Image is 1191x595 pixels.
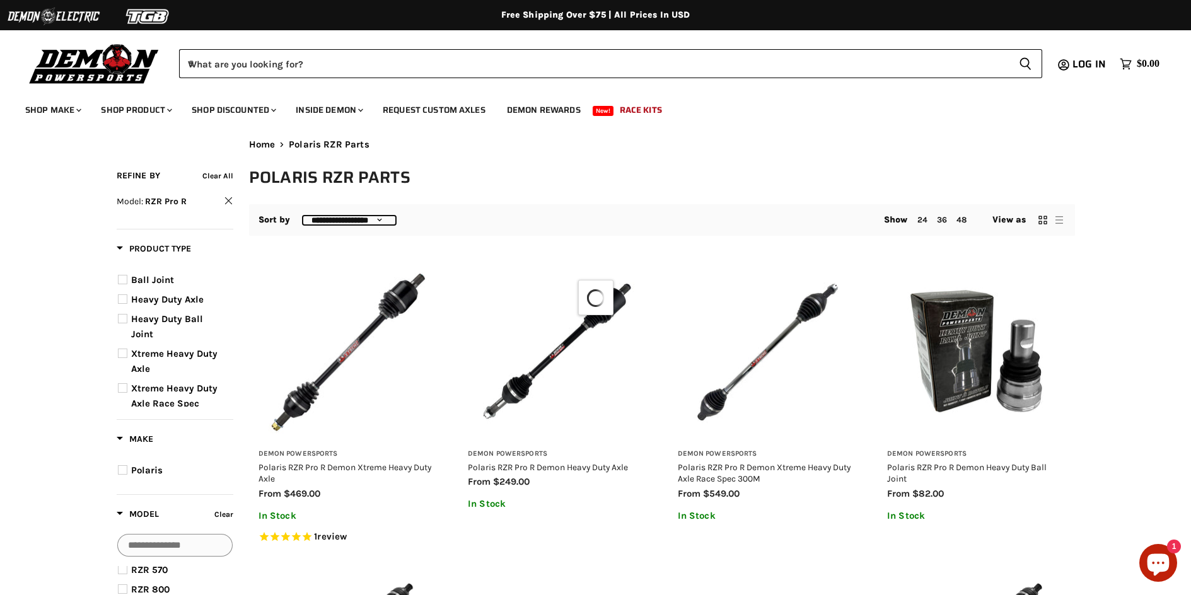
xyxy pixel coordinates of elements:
[16,92,1156,123] ul: Main menu
[1072,56,1106,72] span: Log in
[179,49,1009,78] input: When autocomplete results are available use up and down arrows to review and enter to select
[131,274,174,286] span: Ball Joint
[117,509,159,519] span: Model
[91,97,180,123] a: Shop Product
[678,262,856,441] img: Polaris RZR Pro R Demon Xtreme Heavy Duty Axle Race Spec 300M
[117,196,143,207] span: Model:
[468,462,628,472] a: Polaris RZR Pro R Demon Heavy Duty Axle
[259,262,437,441] img: Polaris RZR Pro R Demon Xtreme Heavy Duty Axle
[182,97,284,123] a: Shop Discounted
[16,97,89,123] a: Shop Make
[912,488,944,499] span: $82.00
[317,531,347,542] span: review
[211,507,233,524] button: Clear filter by Model
[259,531,437,544] span: Rated 5.0 out of 5 stars 1 reviews
[117,243,191,254] span: Product Type
[678,449,856,459] h3: Demon Powersports
[131,294,204,305] span: Heavy Duty Axle
[468,499,646,509] p: In Stock
[249,167,1075,188] h1: Polaris RZR Parts
[703,488,740,499] span: $549.00
[992,215,1026,225] span: View as
[284,488,320,499] span: $469.00
[91,9,1100,21] div: Free Shipping Over $75 | All Prices In USD
[145,196,187,207] span: RZR Pro R
[468,262,646,441] img: Polaris RZR Pro R Demon Heavy Duty Axle
[249,139,1075,150] nav: Breadcrumbs
[493,476,530,487] span: $249.00
[917,215,927,224] a: 24
[1137,58,1159,70] span: $0.00
[131,564,168,575] span: RZR 570
[259,511,437,521] p: In Stock
[286,97,371,123] a: Inside Demon
[259,462,431,483] a: Polaris RZR Pro R Demon Xtreme Heavy Duty Axle
[314,531,347,542] span: 1 reviews
[117,534,233,557] input: Search Options
[887,449,1066,459] h3: Demon Powersports
[1136,544,1181,585] inbox-online-store-chat: Shopify online store chat
[249,204,1075,236] nav: Collection utilities
[131,383,218,424] span: Xtreme Heavy Duty Axle Race Spec 300M
[1053,214,1066,226] button: list view
[887,262,1066,441] img: Polaris RZR Pro R Demon Heavy Duty Ball Joint
[468,476,491,487] span: from
[117,243,191,258] button: Filter by Product Type
[678,488,700,499] span: from
[6,4,101,28] img: Demon Electric Logo 2
[289,139,369,150] span: Polaris RZR Parts
[131,465,163,476] span: Polaris
[101,4,195,28] img: TGB Logo 2
[202,169,233,183] button: Clear all filters
[884,214,908,225] span: Show
[887,511,1066,521] p: In Stock
[887,462,1047,483] a: Polaris RZR Pro R Demon Heavy Duty Ball Joint
[1009,49,1042,78] button: Search
[1067,59,1113,70] a: Log in
[1037,214,1049,226] button: grid view
[468,449,646,459] h3: Demon Powersports
[497,97,590,123] a: Demon Rewards
[1113,55,1166,73] a: $0.00
[249,139,276,150] a: Home
[25,41,163,86] img: Demon Powersports
[678,462,851,483] a: Polaris RZR Pro R Demon Xtreme Heavy Duty Axle Race Spec 300M
[117,508,159,524] button: Filter by Model
[937,215,947,224] a: 36
[117,170,160,181] span: Refine By
[117,434,153,444] span: Make
[610,97,671,123] a: Race Kits
[117,195,233,211] button: Clear filter by Model RZR Pro R
[887,488,910,499] span: from
[179,49,1042,78] form: Product
[131,348,218,374] span: Xtreme Heavy Duty Axle
[117,433,153,449] button: Filter by Make
[593,106,614,116] span: New!
[373,97,495,123] a: Request Custom Axles
[259,215,291,225] label: Sort by
[259,488,281,499] span: from
[131,313,203,340] span: Heavy Duty Ball Joint
[259,449,437,459] h3: Demon Powersports
[678,511,856,521] p: In Stock
[131,584,170,595] span: RZR 800
[956,215,967,224] a: 48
